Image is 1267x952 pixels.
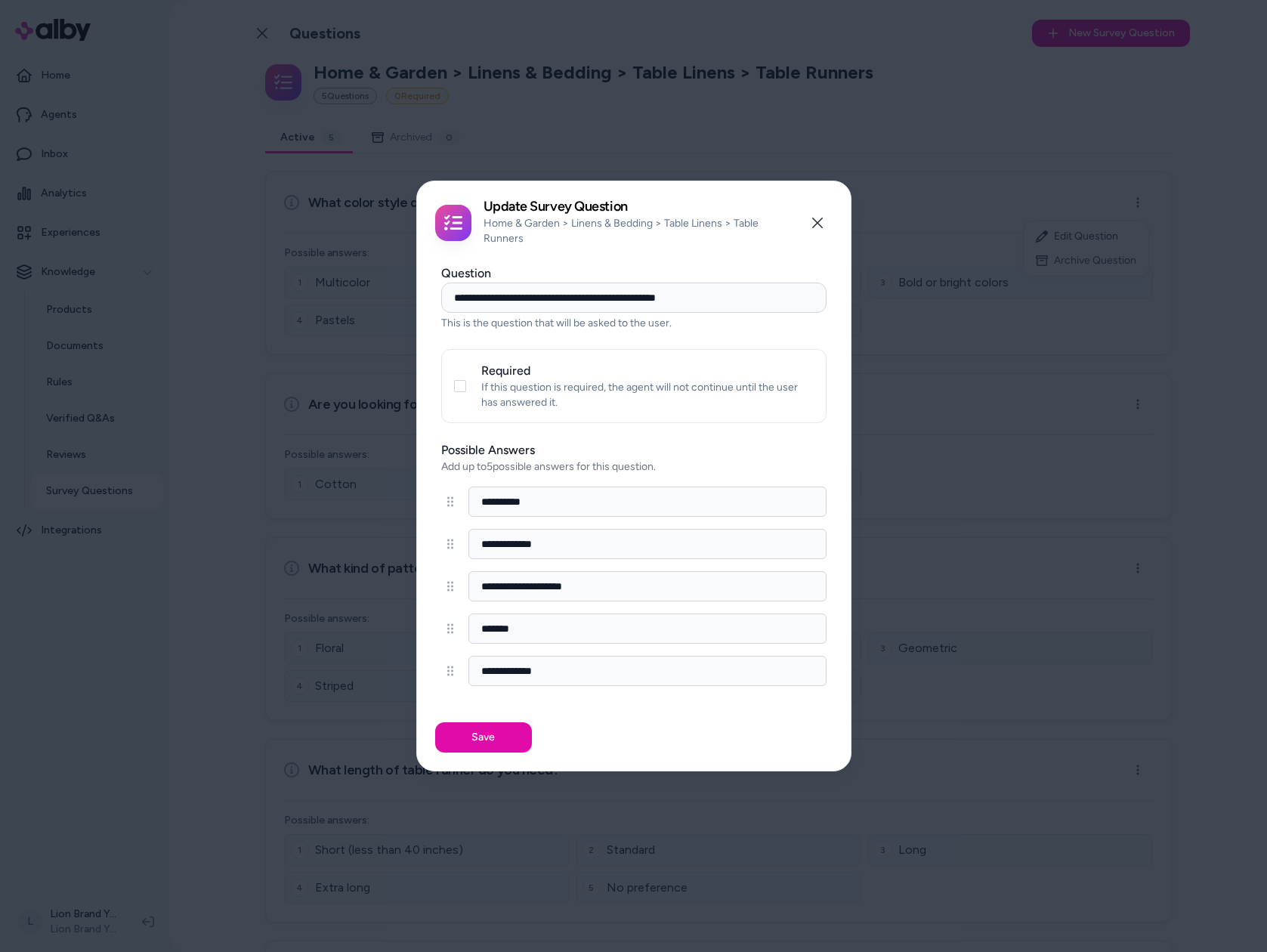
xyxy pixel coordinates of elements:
p: This is the question that will be asked to the user. [441,316,827,331]
p: Home & Garden > Linens & Bedding > Table Linens > Table Runners [484,216,784,246]
p: Add up to 5 possible answers for this question. [441,459,827,474]
h2: Update Survey Question [484,199,784,213]
button: Save [435,722,532,753]
label: Required [481,363,530,378]
p: If this question is required, the agent will not continue until the user has answered it. [481,380,814,410]
label: Possible Answers [441,441,827,459]
label: Question [441,266,491,280]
